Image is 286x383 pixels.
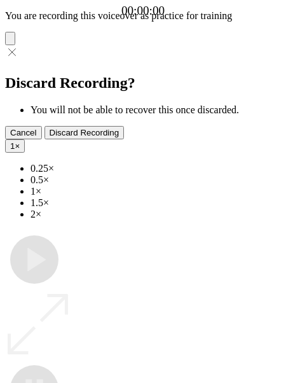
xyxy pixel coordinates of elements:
li: You will not be able to recover this once discarded. [31,104,281,116]
button: Cancel [5,126,42,139]
p: You are recording this voiceover as practice for training [5,10,281,22]
li: 1.5× [31,197,281,209]
li: 0.5× [31,174,281,186]
li: 0.25× [31,163,281,174]
a: 00:00:00 [121,4,165,18]
button: 1× [5,139,25,153]
li: 1× [31,186,281,197]
button: Discard Recording [44,126,125,139]
span: 1 [10,141,15,151]
h2: Discard Recording? [5,74,281,92]
li: 2× [31,209,281,220]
